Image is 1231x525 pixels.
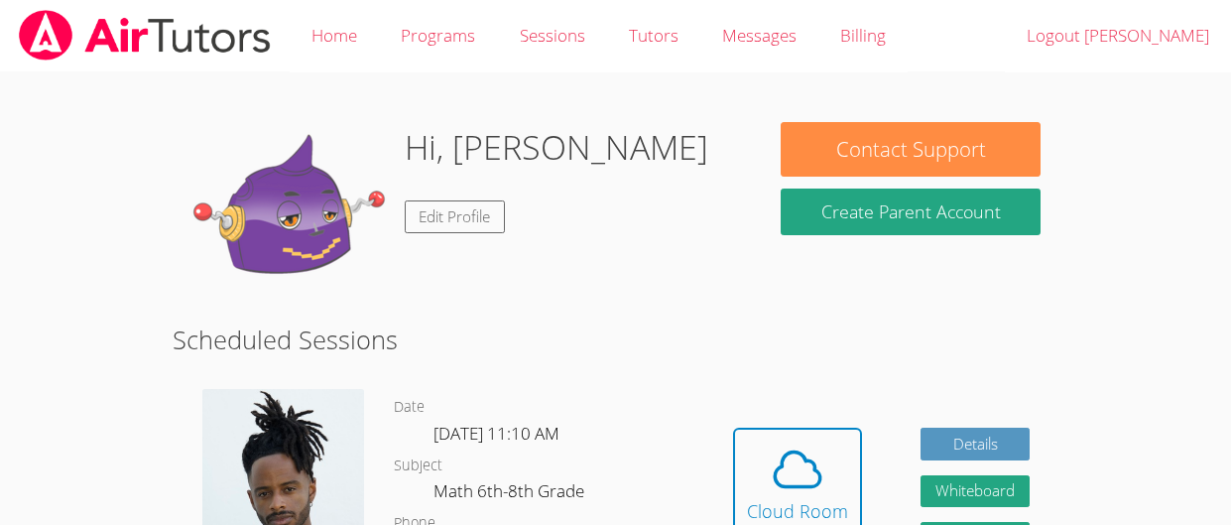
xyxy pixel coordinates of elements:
button: Create Parent Account [781,189,1041,235]
dt: Subject [394,454,442,478]
dt: Date [394,395,425,420]
button: Contact Support [781,122,1041,177]
h1: Hi, [PERSON_NAME] [405,122,708,173]
img: default.png [190,122,389,321]
div: Cloud Room [747,497,848,525]
span: [DATE] 11:10 AM [433,422,559,445]
a: Details [921,428,1030,460]
h2: Scheduled Sessions [173,321,1059,358]
button: Whiteboard [921,475,1030,508]
a: Edit Profile [405,200,506,233]
dd: Math 6th-8th Grade [433,477,588,511]
span: Messages [722,24,797,47]
img: airtutors_banner-c4298cdbf04f3fff15de1276eac7730deb9818008684d7c2e4769d2f7ddbe033.png [17,10,273,61]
